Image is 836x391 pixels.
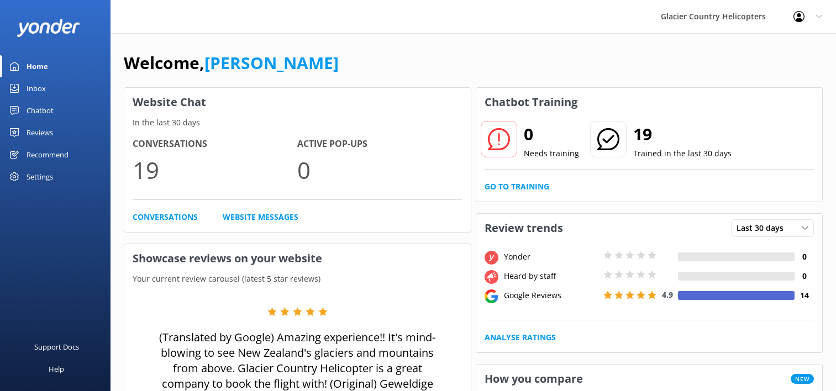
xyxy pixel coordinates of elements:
div: Yonder [501,251,601,263]
h4: 14 [795,289,814,302]
span: 4.9 [662,289,673,300]
a: Conversations [133,211,198,223]
span: New [791,374,814,384]
div: Google Reviews [501,289,601,302]
p: In the last 30 days [124,117,471,129]
a: Analyse Ratings [485,331,556,344]
h2: 0 [524,121,579,147]
h4: 0 [795,270,814,282]
h1: Welcome, [124,50,339,76]
div: Support Docs [34,336,79,358]
h4: Conversations [133,137,297,151]
p: 19 [133,151,297,188]
span: Last 30 days [737,222,790,234]
h3: Showcase reviews on your website [124,244,471,273]
h2: 19 [633,121,732,147]
p: Needs training [524,147,579,160]
div: Settings [27,166,53,188]
div: Help [49,358,64,380]
h4: Active Pop-ups [297,137,462,151]
p: Trained in the last 30 days [633,147,732,160]
p: 0 [297,151,462,188]
div: Chatbot [27,99,54,121]
a: Go to Training [485,181,549,193]
h4: 0 [795,251,814,263]
div: Home [27,55,48,77]
div: Recommend [27,144,69,166]
div: Heard by staff [501,270,601,282]
p: Your current review carousel (latest 5 star reviews) [124,273,471,285]
a: [PERSON_NAME] [204,51,339,74]
a: Website Messages [223,211,298,223]
h3: Website Chat [124,88,471,117]
div: Reviews [27,121,53,144]
h3: Chatbot Training [476,88,586,117]
img: yonder-white-logo.png [17,19,80,37]
h3: Review trends [476,214,571,242]
div: Inbox [27,77,46,99]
